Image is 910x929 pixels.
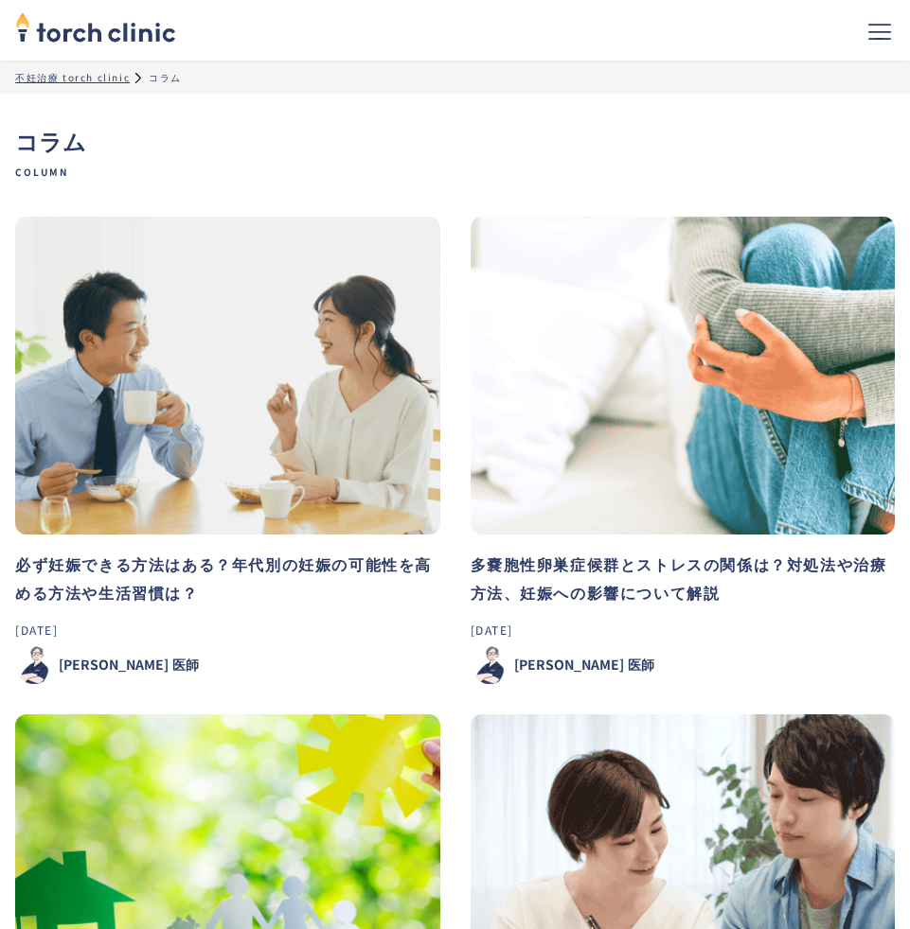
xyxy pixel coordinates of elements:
h1: コラム [15,124,895,179]
h3: 必ず妊娠できる方法はある？年代別の妊娠の可能性を高める方法や生活習慣は？ [15,550,440,606]
a: home [15,13,176,47]
div: 医師 [172,655,199,675]
a: 多嚢胞性卵巣症候群とストレスの関係は？対処法や治療方法、妊娠への影響について解説[DATE][PERSON_NAME]医師 [471,217,896,684]
a: 必ず妊娠できる方法はある？年代別の妊娠の可能性を高める方法や生活習慣は？[DATE][PERSON_NAME]医師 [15,217,440,684]
div: 医師 [628,655,654,675]
div: コラム [149,70,182,84]
h3: 多嚢胞性卵巣症候群とストレスの関係は？対処法や治療方法、妊娠への影響について解説 [471,550,896,606]
div: [PERSON_NAME] [514,655,624,675]
div: [DATE] [471,622,896,639]
img: torch clinic [15,6,176,47]
span: Column [15,166,895,179]
a: 不妊治療 torch clinic [15,70,130,84]
div: [PERSON_NAME] [59,655,169,675]
div: [DATE] [15,622,440,639]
